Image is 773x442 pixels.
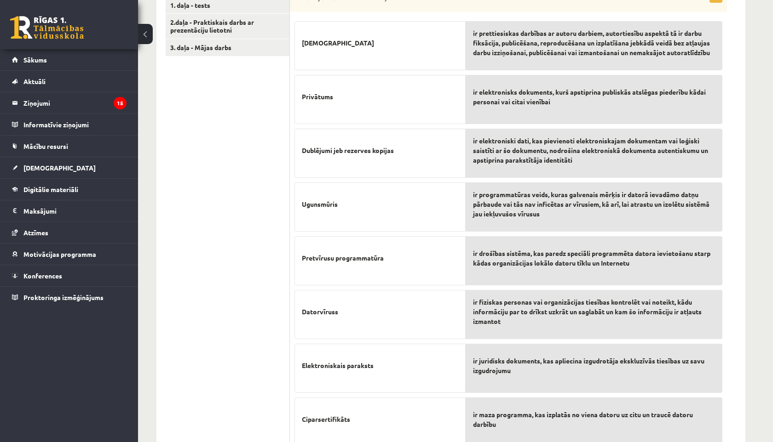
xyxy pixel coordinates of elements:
[302,414,350,424] span: Ciparsertifikāts
[12,265,127,286] a: Konferences
[12,92,127,113] a: Ziņojumi15
[302,199,338,209] span: Ugunsmūris
[114,97,127,109] i: 15
[473,28,715,57] span: ir prettiesiskas darbības ar autoru darbiem, autortiesību aspektā tā ir darbu fiksācija, publicēš...
[23,92,127,113] legend: Ziņojumi
[23,185,78,193] span: Digitālie materiāli
[302,361,374,370] span: Elektroniskais paraksts
[166,39,289,56] a: 3. daļa - Mājas darbs
[23,56,47,64] span: Sākums
[302,253,384,263] span: Pretvīrusu programmatūra
[166,14,289,39] a: 2.daļa - Praktiskais darbs ar prezentāciju lietotni
[23,164,96,172] span: [DEMOGRAPHIC_DATA]
[23,114,127,135] legend: Informatīvie ziņojumi
[23,228,48,237] span: Atzīmes
[12,222,127,243] a: Atzīmes
[23,142,68,150] span: Mācību resursi
[12,136,127,157] a: Mācību resursi
[12,200,127,221] a: Maksājumi
[302,307,338,317] span: Datorvīruss
[12,114,127,135] a: Informatīvie ziņojumi
[23,272,62,280] span: Konferences
[473,356,715,375] span: ir juridisks dokuments, kas apliecina izgudrotāja ekskluzīvās tiesības uz savu izgudrojumu
[12,71,127,92] a: Aktuāli
[12,179,127,200] a: Digitālie materiāli
[473,297,715,326] span: ir fiziskas personas vai organizācijas tiesības kontrolēt vai noteikt, kādu informāciju par to dr...
[473,190,715,219] span: ir programmatūras veids, kuras galvenais mērķis ir datorā ievadāmo datņu pārbaude vai tās nav inf...
[473,136,715,165] span: ir elektroniski dati, kas pievienoti elektroniskajam dokumentam vai loģiski saistīti ar šo dokume...
[12,287,127,308] a: Proktoringa izmēģinājums
[23,77,46,85] span: Aktuāli
[23,293,104,301] span: Proktoringa izmēģinājums
[12,244,127,265] a: Motivācijas programma
[473,249,715,268] span: ir drošības sistēma, kas paredz speciāli programmēta datora ievietošanu starp kādas organizācijas...
[302,92,333,102] span: Privātums
[12,49,127,70] a: Sākums
[473,410,715,429] span: ir maza programma, kas izplatās no viena datoru uz citu un traucē datoru darbību
[23,250,96,258] span: Motivācijas programma
[302,146,394,155] span: Dublējumi jeb rezerves kopijas
[302,38,374,48] span: [DEMOGRAPHIC_DATA]
[473,87,715,107] span: ir elektronisks dokuments, kurš apstiprina publiskās atslēgas piederību kādai personai vai citai ...
[10,16,84,39] a: Rīgas 1. Tālmācības vidusskola
[23,200,127,221] legend: Maksājumi
[12,157,127,178] a: [DEMOGRAPHIC_DATA]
